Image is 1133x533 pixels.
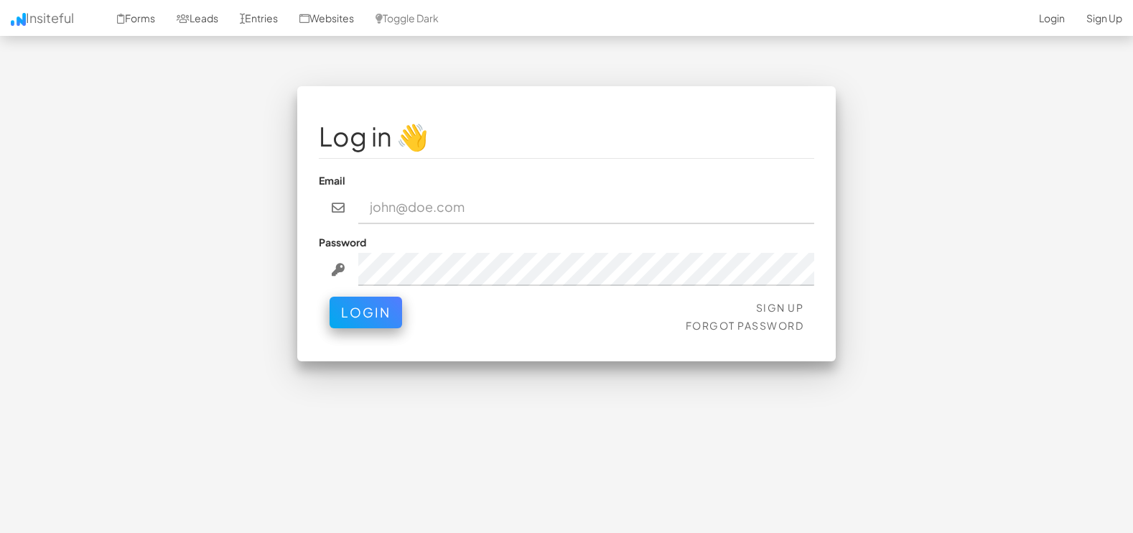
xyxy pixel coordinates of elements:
[319,122,814,151] h1: Log in 👋
[756,301,804,314] a: Sign Up
[686,319,804,332] a: Forgot Password
[11,13,26,26] img: icon.png
[319,235,366,249] label: Password
[319,173,345,187] label: Email
[358,191,815,224] input: john@doe.com
[330,297,402,328] button: Login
